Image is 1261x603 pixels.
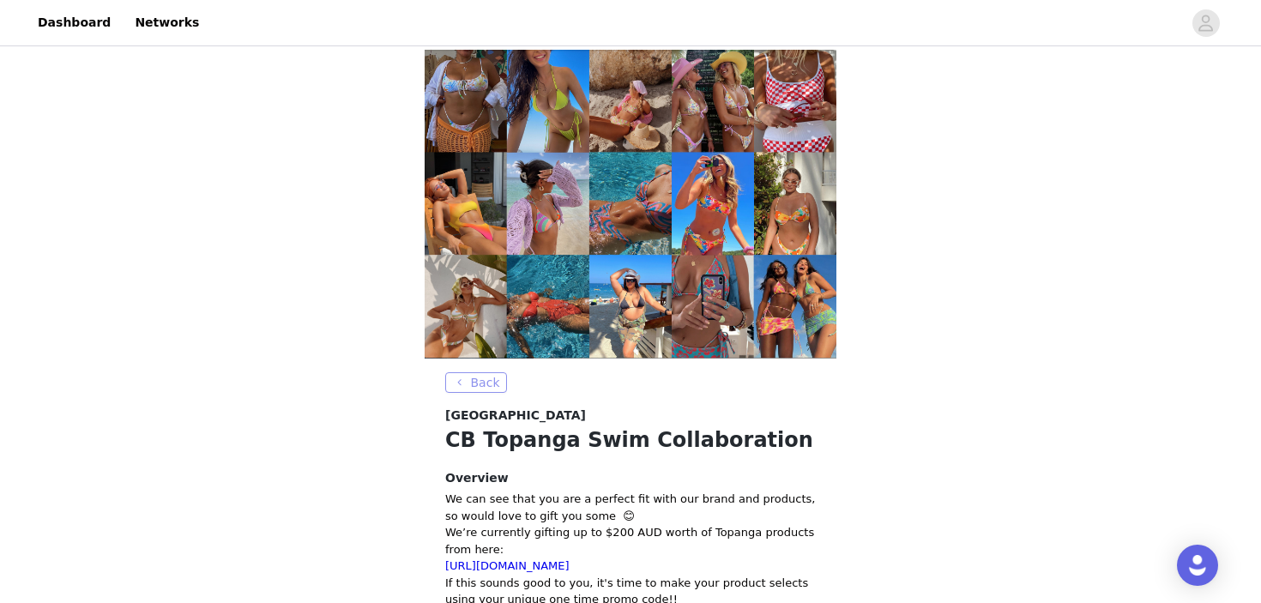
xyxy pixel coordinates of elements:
button: Back [445,372,507,393]
h4: Overview [445,469,816,487]
a: [URL][DOMAIN_NAME] [445,559,570,572]
div: avatar [1198,9,1214,37]
a: Dashboard [27,3,121,42]
a: Networks [124,3,209,42]
p: We’re currently gifting up to $200 AUD worth of Topanga products from here: [445,524,816,558]
span: [GEOGRAPHIC_DATA] [445,407,586,425]
img: campaign image [425,50,836,359]
div: Open Intercom Messenger [1177,545,1218,586]
p: We can see that you are a perfect fit with our brand and products, so would love to gift you some 😊 [445,491,816,524]
h1: CB Topanga Swim Collaboration [445,425,816,455]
